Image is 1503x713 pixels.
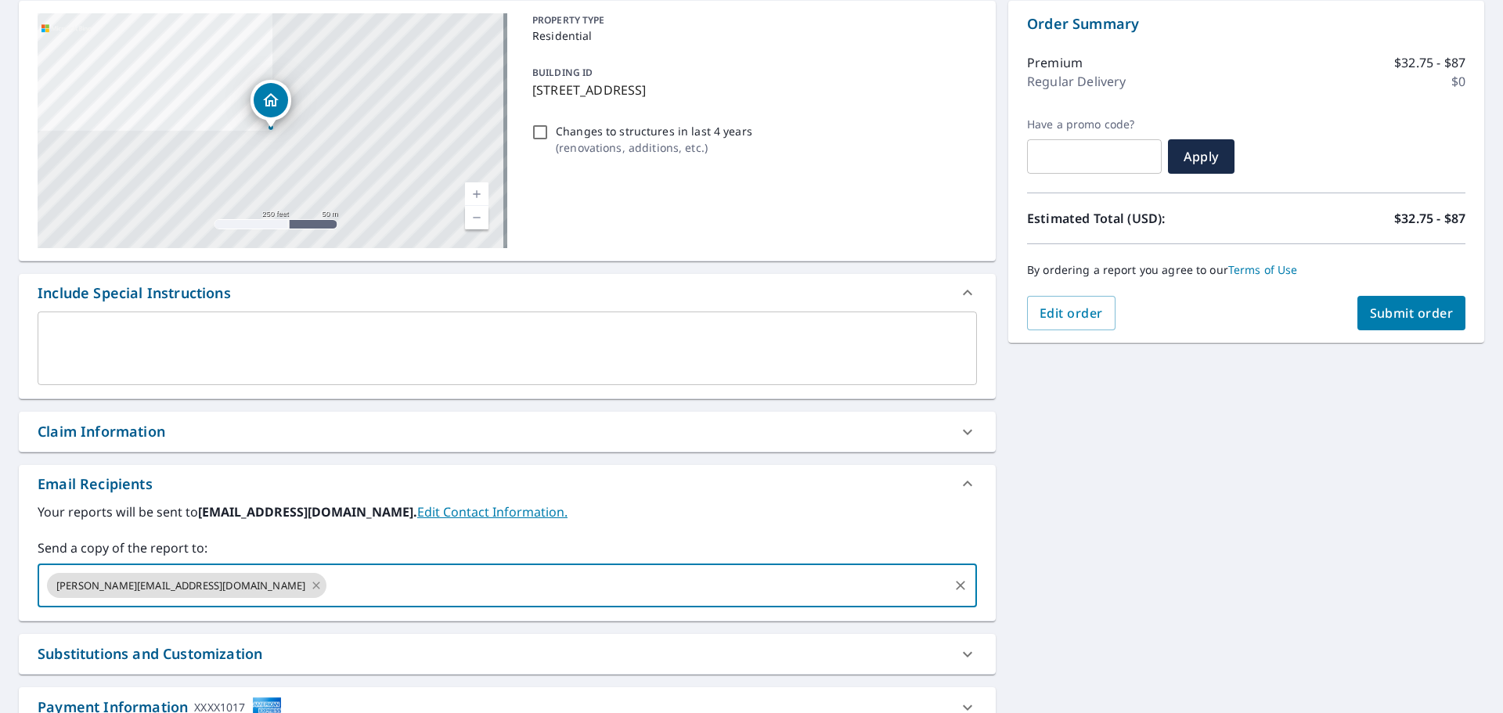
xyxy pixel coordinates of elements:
[1451,72,1465,91] p: $0
[47,578,315,593] span: [PERSON_NAME][EMAIL_ADDRESS][DOMAIN_NAME]
[1027,117,1162,131] label: Have a promo code?
[38,538,977,557] label: Send a copy of the report to:
[465,206,488,229] a: Current Level 17, Zoom Out
[532,27,971,44] p: Residential
[38,421,165,442] div: Claim Information
[1027,209,1246,228] p: Estimated Total (USD):
[250,80,291,128] div: Dropped pin, building 1, Residential property, 9001 321st Street Ct E Eatonville, WA 98328
[198,503,417,520] b: [EMAIL_ADDRESS][DOMAIN_NAME].
[1040,304,1103,322] span: Edit order
[950,574,971,596] button: Clear
[38,502,977,521] label: Your reports will be sent to
[532,81,971,99] p: [STREET_ADDRESS]
[1357,296,1466,330] button: Submit order
[1228,262,1298,277] a: Terms of Use
[1027,263,1465,277] p: By ordering a report you agree to our
[1394,53,1465,72] p: $32.75 - $87
[1394,209,1465,228] p: $32.75 - $87
[19,274,996,311] div: Include Special Instructions
[465,182,488,206] a: Current Level 17, Zoom In
[417,503,568,520] a: EditContactInfo
[19,465,996,502] div: Email Recipients
[532,13,971,27] p: PROPERTY TYPE
[532,66,593,79] p: BUILDING ID
[19,634,996,674] div: Substitutions and Customization
[556,123,752,139] p: Changes to structures in last 4 years
[47,573,326,598] div: [PERSON_NAME][EMAIL_ADDRESS][DOMAIN_NAME]
[1180,148,1222,165] span: Apply
[19,412,996,452] div: Claim Information
[38,474,153,495] div: Email Recipients
[1370,304,1454,322] span: Submit order
[1027,13,1465,34] p: Order Summary
[1027,72,1126,91] p: Regular Delivery
[38,283,231,304] div: Include Special Instructions
[1027,296,1116,330] button: Edit order
[1168,139,1234,174] button: Apply
[556,139,752,156] p: ( renovations, additions, etc. )
[38,643,262,664] div: Substitutions and Customization
[1027,53,1083,72] p: Premium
